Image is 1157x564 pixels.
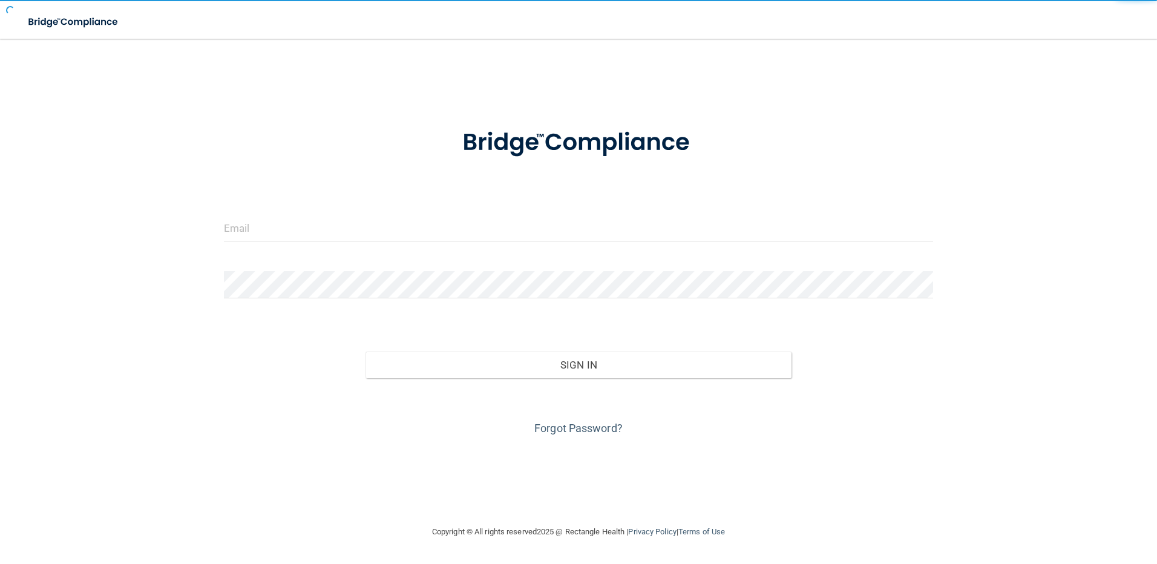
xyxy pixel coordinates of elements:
img: bridge_compliance_login_screen.278c3ca4.svg [438,111,719,174]
a: Forgot Password? [534,422,623,434]
button: Sign In [365,352,792,378]
img: bridge_compliance_login_screen.278c3ca4.svg [18,10,129,34]
a: Terms of Use [678,527,725,536]
div: Copyright © All rights reserved 2025 @ Rectangle Health | | [358,513,799,551]
input: Email [224,214,934,241]
a: Privacy Policy [628,527,676,536]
